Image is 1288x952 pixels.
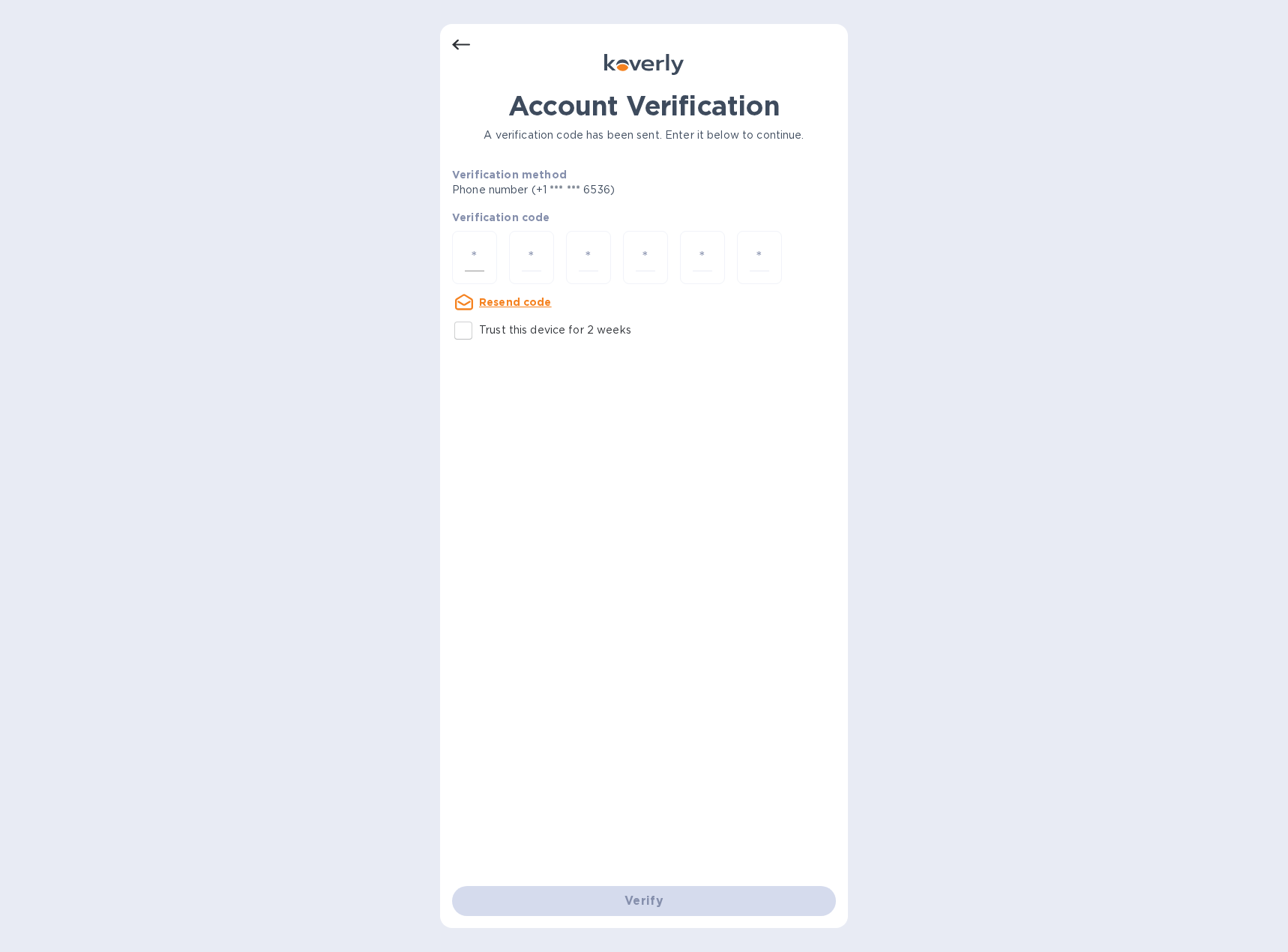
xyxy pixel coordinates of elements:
p: Verification code [452,210,836,225]
u: Resend code [479,296,552,308]
b: Verification method [452,169,567,181]
p: Trust this device for 2 weeks [479,322,631,338]
p: A verification code has been sent. Enter it below to continue. [452,127,836,143]
p: Phone number (+1 *** *** 6536) [452,182,729,198]
h1: Account Verification [452,90,836,121]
